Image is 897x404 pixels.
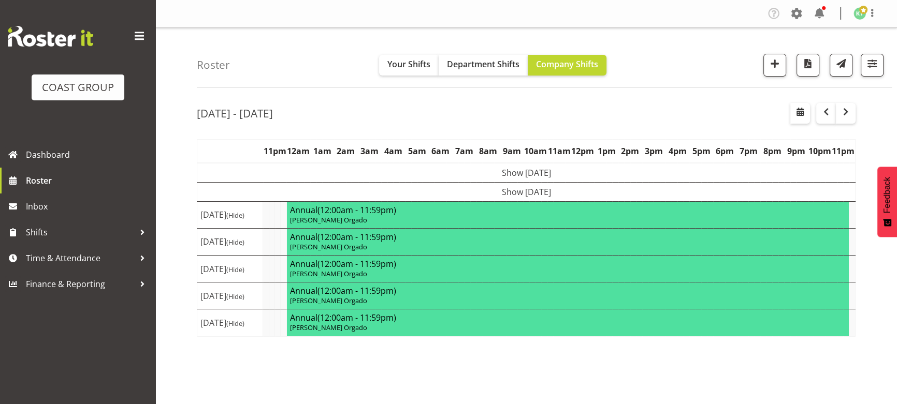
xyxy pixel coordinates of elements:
span: Inbox [26,199,150,214]
th: 10am [524,139,547,163]
th: 1pm [595,139,618,163]
th: 9pm [784,139,808,163]
span: (12:00am - 11:59pm) [317,312,396,323]
span: (12:00am - 11:59pm) [317,258,396,270]
span: (Hide) [226,292,244,301]
span: (Hide) [226,265,244,274]
th: 11pm [832,139,856,163]
td: [DATE] [197,256,263,282]
button: Select a specific date within the roster. [790,103,810,124]
th: 5pm [689,139,713,163]
button: Send a list of all shifts for the selected filtered period to all rostered employees. [830,54,852,77]
th: 12pm [571,139,595,163]
th: 12am [286,139,310,163]
span: (Hide) [226,319,244,328]
h4: Roster [197,59,230,71]
button: Feedback - Show survey [877,167,897,237]
th: 2pm [618,139,642,163]
button: Filter Shifts [861,54,884,77]
th: 9am [500,139,524,163]
button: Department Shifts [439,55,528,76]
h4: Annual [290,232,846,242]
span: Shifts [26,225,135,240]
th: 4pm [665,139,689,163]
h4: Annual [290,286,846,296]
th: 8pm [760,139,784,163]
img: Rosterit website logo [8,26,93,47]
span: [PERSON_NAME] Orgado [290,296,367,305]
img: kade-tiatia1141.jpg [853,7,866,20]
span: (12:00am - 11:59pm) [317,231,396,243]
span: (12:00am - 11:59pm) [317,204,396,216]
h2: [DATE] - [DATE] [197,107,273,120]
th: 11am [547,139,571,163]
span: Your Shifts [387,58,430,70]
span: [PERSON_NAME] Orgado [290,269,367,278]
th: 11pm [263,139,287,163]
th: 6pm [713,139,737,163]
span: Dashboard [26,147,150,162]
span: [PERSON_NAME] Orgado [290,215,367,225]
span: [PERSON_NAME] Orgado [290,242,367,251]
th: 3pm [642,139,666,163]
td: Show [DATE] [197,182,856,201]
td: [DATE] [197,228,263,255]
h4: Annual [290,205,846,215]
div: COAST GROUP [42,80,114,95]
th: 2am [334,139,358,163]
th: 1am [310,139,334,163]
span: Department Shifts [447,58,519,70]
th: 7pm [737,139,761,163]
th: 10pm [808,139,832,163]
td: [DATE] [197,282,263,309]
button: Your Shifts [379,55,439,76]
span: Roster [26,173,150,188]
h4: Annual [290,259,846,269]
button: Company Shifts [528,55,606,76]
span: (Hide) [226,211,244,220]
h4: Annual [290,312,846,323]
th: 6am [429,139,453,163]
td: [DATE] [197,309,263,336]
th: 3am [358,139,382,163]
span: Feedback [882,177,892,213]
span: Time & Attendance [26,250,135,266]
th: 5am [405,139,429,163]
span: Company Shifts [536,58,598,70]
span: [PERSON_NAME] Orgado [290,323,367,332]
button: Download a PDF of the roster according to the set date range. [797,54,819,77]
td: Show [DATE] [197,163,856,183]
span: (12:00am - 11:59pm) [317,285,396,296]
td: [DATE] [197,201,263,228]
button: Add a new shift [763,54,786,77]
th: 4am [381,139,405,163]
span: Finance & Reporting [26,276,135,292]
span: (Hide) [226,237,244,247]
th: 8am [476,139,500,163]
th: 7am [453,139,476,163]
